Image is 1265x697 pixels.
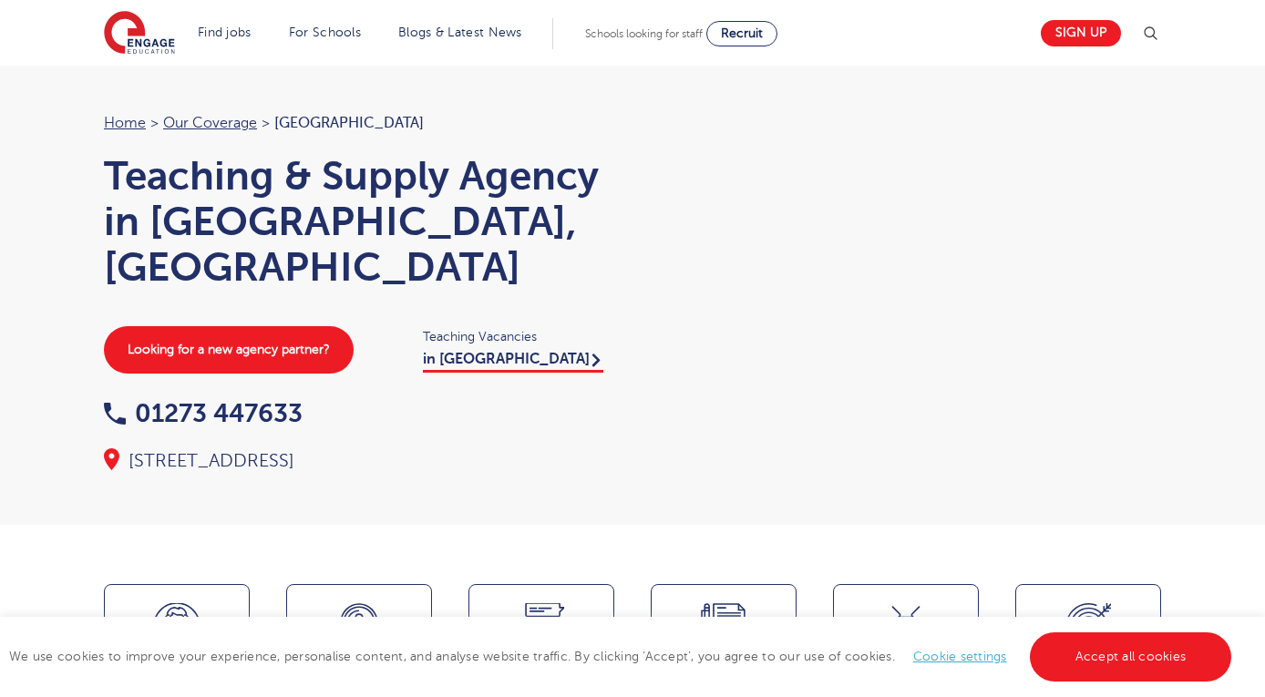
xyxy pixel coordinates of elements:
a: Our coverage [163,115,257,131]
a: Find jobs [198,26,252,39]
a: For Schools [289,26,361,39]
span: [GEOGRAPHIC_DATA] [274,115,424,131]
a: Sign up [1041,20,1121,46]
a: in [GEOGRAPHIC_DATA] [423,351,603,373]
div: [STREET_ADDRESS] [104,448,614,474]
span: Teaching Vacancies [423,326,614,347]
span: Schools looking for staff [585,27,703,40]
nav: breadcrumb [104,111,614,135]
a: Accept all cookies [1030,632,1232,682]
span: > [150,115,159,131]
img: Engage Education [104,11,175,56]
a: Blogs & Latest News [398,26,522,39]
a: Looking for a new agency partner? [104,326,354,374]
span: > [262,115,270,131]
span: We use cookies to improve your experience, personalise content, and analyse website traffic. By c... [9,650,1236,663]
span: Recruit [721,26,763,40]
a: Home [104,115,146,131]
h1: Teaching & Supply Agency in [GEOGRAPHIC_DATA], [GEOGRAPHIC_DATA] [104,153,614,290]
a: Recruit [706,21,777,46]
a: Cookie settings [913,650,1007,663]
a: 01273 447633 [104,399,303,427]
